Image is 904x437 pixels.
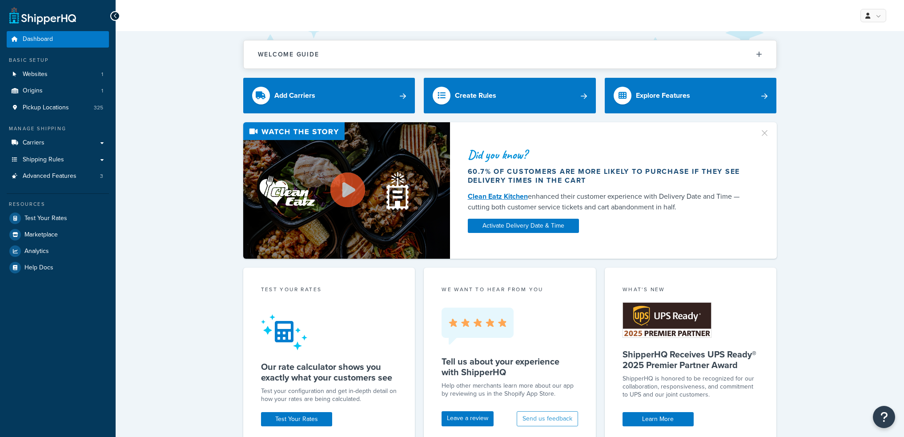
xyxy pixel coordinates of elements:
[7,243,109,259] a: Analytics
[623,285,759,296] div: What's New
[94,104,103,112] span: 325
[244,40,776,68] button: Welcome Guide
[442,356,578,377] h5: Tell us about your experience with ShipperHQ
[873,406,895,428] button: Open Resource Center
[623,375,759,399] p: ShipperHQ is honored to be recognized for our collaboration, responsiveness, and commitment to UP...
[7,168,109,184] a: Advanced Features3
[24,264,53,272] span: Help Docs
[101,71,103,78] span: 1
[23,139,44,147] span: Carriers
[261,361,398,383] h5: Our rate calculator shows you exactly what your customers see
[7,83,109,99] a: Origins1
[468,148,749,161] div: Did you know?
[261,387,398,403] div: Test your configuration and get in-depth detail on how your rates are being calculated.
[23,156,64,164] span: Shipping Rules
[7,135,109,151] a: Carriers
[468,167,749,185] div: 60.7% of customers are more likely to purchase if they see delivery times in the cart
[7,125,109,132] div: Manage Shipping
[7,31,109,48] a: Dashboard
[7,56,109,64] div: Basic Setup
[24,231,58,239] span: Marketplace
[23,87,43,95] span: Origins
[7,260,109,276] a: Help Docs
[7,100,109,116] a: Pickup Locations325
[261,285,398,296] div: Test your rates
[24,215,67,222] span: Test Your Rates
[243,122,450,259] img: Video thumbnail
[261,412,332,426] a: Test Your Rates
[23,104,69,112] span: Pickup Locations
[468,191,528,201] a: Clean Eatz Kitchen
[442,285,578,293] p: we want to hear from you
[7,83,109,99] li: Origins
[101,87,103,95] span: 1
[7,227,109,243] a: Marketplace
[7,66,109,83] a: Websites1
[424,78,596,113] a: Create Rules
[23,71,48,78] span: Websites
[623,349,759,370] h5: ShipperHQ Receives UPS Ready® 2025 Premier Partner Award
[605,78,777,113] a: Explore Features
[517,411,578,426] button: Send us feedback
[623,412,694,426] a: Learn More
[636,89,690,102] div: Explore Features
[7,152,109,168] a: Shipping Rules
[7,66,109,83] li: Websites
[7,200,109,208] div: Resources
[258,51,319,58] h2: Welcome Guide
[23,172,76,180] span: Advanced Features
[100,172,103,180] span: 3
[455,89,496,102] div: Create Rules
[468,219,579,233] a: Activate Delivery Date & Time
[243,78,415,113] a: Add Carriers
[24,248,49,255] span: Analytics
[442,382,578,398] p: Help other merchants learn more about our app by reviewing us in the Shopify App Store.
[7,100,109,116] li: Pickup Locations
[442,411,494,426] a: Leave a review
[23,36,53,43] span: Dashboard
[274,89,315,102] div: Add Carriers
[468,191,749,212] div: enhanced their customer experience with Delivery Date and Time — cutting both customer service ti...
[7,168,109,184] li: Advanced Features
[7,210,109,226] a: Test Your Rates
